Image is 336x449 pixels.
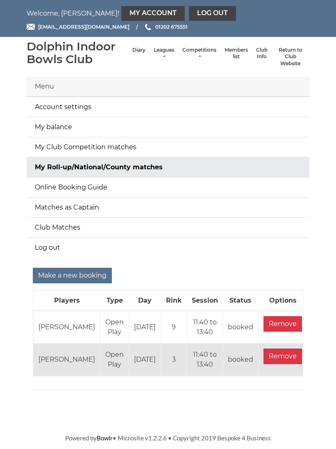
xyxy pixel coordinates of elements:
th: Day [129,291,161,311]
a: Log out [27,238,309,258]
a: Online Booking Guide [27,178,309,197]
span: [EMAIL_ADDRESS][DOMAIN_NAME] [38,24,129,30]
img: Email [27,24,35,30]
a: Competitions [182,47,216,60]
a: Diary [132,47,145,54]
nav: Welcome, [PERSON_NAME]! [27,6,309,21]
td: [PERSON_NAME] [34,344,100,376]
th: Players [34,291,100,311]
td: 11:40 to 13:40 [187,344,223,376]
input: Make a new booking [33,268,112,283]
th: Rink [161,291,187,311]
td: 9 [161,311,187,344]
a: Bowlr [97,434,113,442]
a: Return to Club Website [276,47,305,67]
a: My Roll-up/National/County matches [27,157,309,177]
th: Type [100,291,129,311]
a: Club Matches [27,218,309,237]
input: Remove [263,316,302,332]
td: Open Play [100,344,129,376]
td: booked [223,344,259,376]
a: Email [EMAIL_ADDRESS][DOMAIN_NAME] [27,23,129,31]
input: Remove [263,349,302,364]
a: My Club Competition matches [27,137,309,157]
a: Club Info [256,47,268,60]
td: [DATE] [129,311,161,344]
td: 11:40 to 13:40 [187,311,223,344]
a: Members list [225,47,248,60]
td: 3 [161,344,187,376]
td: [DATE] [129,344,161,376]
th: Options [259,291,307,311]
td: booked [223,311,259,344]
th: Status [223,291,259,311]
td: Open Play [100,311,129,344]
span: 01202 675551 [155,24,188,30]
div: Dolphin Indoor Bowls Club [27,40,128,66]
td: [PERSON_NAME] [34,311,100,344]
a: Matches as Captain [27,198,309,217]
a: Log out [189,6,236,21]
span: Powered by • Microsite v1.2.2.6 • Copyright 2019 Bespoke 4 Business [65,434,271,442]
a: Phone us 01202 675551 [144,23,188,31]
img: Phone us [145,24,151,30]
div: Menu [27,77,309,97]
th: Session [187,291,223,311]
a: My balance [27,117,309,137]
a: Account settings [27,97,309,117]
a: Leagues [154,47,174,60]
a: My Account [121,6,185,21]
